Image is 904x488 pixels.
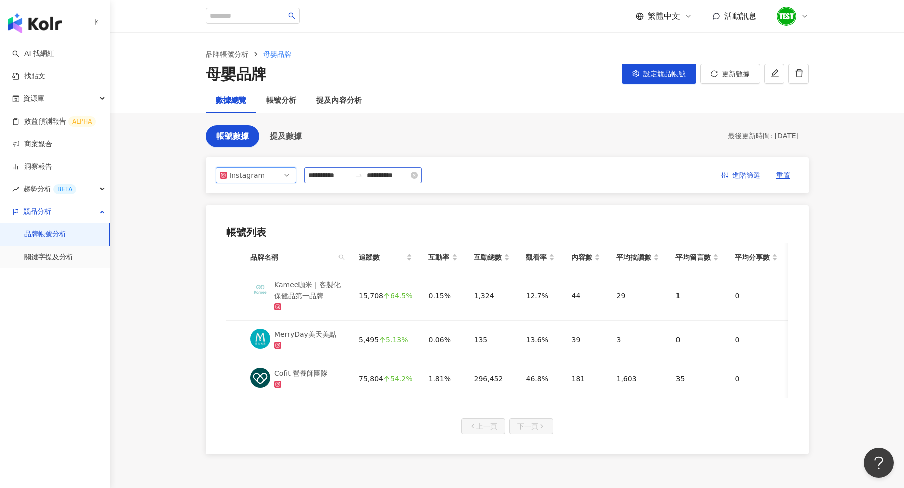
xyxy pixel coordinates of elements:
[316,95,362,107] div: 提及內容分析
[461,418,505,434] button: 上一頁
[727,243,786,271] th: 平均分享數
[379,336,386,343] span: arrow-up
[23,87,44,110] span: 資源庫
[379,336,408,343] div: 5.13%
[263,50,291,58] span: 母嬰品牌
[632,70,639,77] span: setting
[768,167,799,183] button: 重置
[616,290,659,301] div: 29
[250,279,270,299] img: KOL Avatar
[667,243,727,271] th: 平均留言數
[420,243,466,271] th: 互動率
[563,243,608,271] th: 內容數
[266,95,296,107] div: 帳號分析
[474,334,510,345] div: 135
[336,250,347,265] span: search
[204,49,250,60] a: 品牌帳號分析
[622,64,696,84] button: 設定競品帳號
[776,168,790,184] span: 重置
[616,252,651,263] span: 平均按讚數
[206,64,266,85] div: 母嬰品牌
[428,252,449,263] span: 互動率
[735,290,778,301] div: 0
[288,12,295,19] span: search
[411,172,418,179] span: close-circle
[274,329,336,340] div: MerryDay美天美點
[383,375,412,382] div: 54.2%
[226,225,788,239] div: 帳號列表
[216,132,249,141] span: 帳號數據
[428,334,458,345] div: 0.06%
[526,334,555,345] div: 13.6%
[216,95,246,107] div: 數據總覽
[795,69,804,78] span: delete
[864,448,894,478] iframe: Help Scout Beacon - Open
[8,13,62,33] img: logo
[24,252,73,262] a: 關鍵字提及分析
[474,252,502,263] span: 互動總數
[518,243,563,271] th: 觀看率
[259,125,312,147] button: 提及數據
[53,184,76,194] div: BETA
[359,373,412,384] div: 75,804
[250,252,334,263] span: 品牌名稱
[12,139,52,149] a: 商案媒合
[722,70,750,78] span: 更新數據
[675,252,711,263] span: 平均留言數
[735,252,770,263] span: 平均分享數
[250,329,270,349] img: KOL Avatar
[355,171,363,179] span: swap-right
[383,292,390,299] span: arrow-up
[428,290,458,301] div: 0.15%
[571,290,600,301] div: 44
[526,252,547,263] span: 觀看率
[338,254,345,260] span: search
[250,329,343,351] a: KOL AvatarMerryDay美天美點
[608,243,667,271] th: 平均按讚數
[23,178,76,200] span: 趨勢分析
[526,373,555,384] div: 46.8%
[274,368,328,379] div: Cofit 營養師團隊
[571,373,600,384] div: 181
[474,290,510,301] div: 1,324
[351,243,420,271] th: 追蹤數
[474,373,510,384] div: 296,452
[735,373,778,384] div: 0
[526,290,555,301] div: 12.7%
[728,131,799,141] div: 最後更新時間: [DATE]
[711,70,718,77] span: sync
[355,171,363,179] span: to
[786,243,845,271] th: 平均互動數
[359,290,412,301] div: 15,708
[250,368,270,388] img: KOL Avatar
[643,70,686,78] span: 設定競品帳號
[12,49,54,59] a: searchAI 找網紅
[12,71,45,81] a: 找貼文
[229,168,262,183] div: Instagram
[571,334,600,345] div: 39
[359,334,412,345] div: 5,495
[732,168,760,184] span: 進階篩選
[777,7,796,26] img: unnamed.png
[24,229,66,239] a: 品牌帳號分析
[509,418,553,434] button: 下一頁
[12,116,96,127] a: 效益預測報告ALPHA
[383,375,390,382] span: arrow-up
[12,162,52,172] a: 洞察報告
[12,186,19,193] span: rise
[250,368,343,390] a: KOL AvatarCofit 營養師團隊
[724,11,756,21] span: 活動訊息
[713,167,768,183] button: 進階篩選
[274,279,343,301] div: Kamee咖米｜客製化保健品第一品牌
[648,11,680,22] span: 繁體中文
[428,373,458,384] div: 1.81%
[675,334,719,345] div: 0
[250,279,343,312] a: KOL AvatarKamee咖米｜客製化保健品第一品牌
[571,252,592,263] span: 內容數
[359,252,404,263] span: 追蹤數
[700,64,760,84] button: 更新數據
[270,132,302,141] span: 提及數據
[23,200,51,223] span: 競品分析
[675,290,719,301] div: 1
